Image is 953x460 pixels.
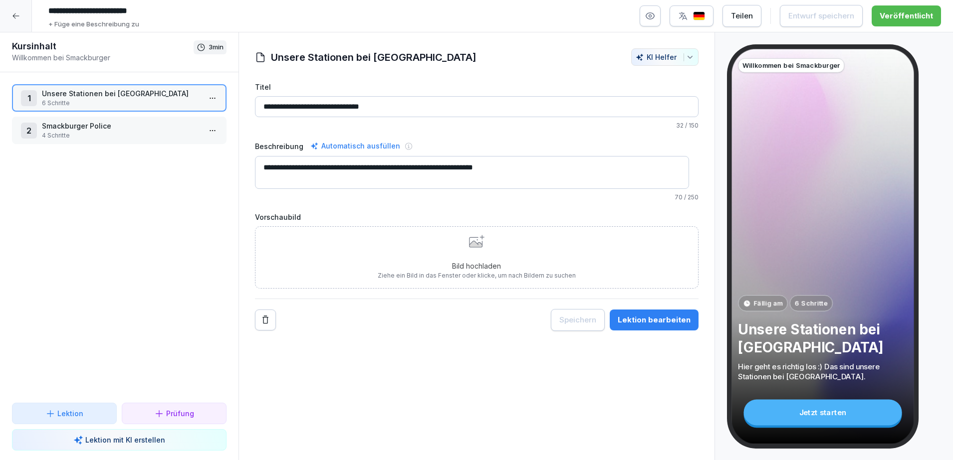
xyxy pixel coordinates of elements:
div: 1Unsere Stationen bei [GEOGRAPHIC_DATA]6 Schritte [12,84,227,112]
div: 2Smackburger Police4 Schritte [12,117,227,144]
button: Lektion [12,403,117,424]
button: Remove [255,309,276,330]
button: Veröffentlicht [872,5,941,26]
p: 6 Schritte [794,299,827,308]
div: 1 [21,90,37,106]
button: Entwurf speichern [780,5,863,27]
div: Veröffentlicht [880,10,933,21]
p: Lektion [57,408,83,419]
div: Automatisch ausfüllen [308,140,402,152]
p: Lektion mit KI erstellen [85,435,165,445]
p: Smackburger Police [42,121,201,131]
span: 70 [675,193,683,201]
p: Unsere Stationen bei [GEOGRAPHIC_DATA] [738,320,907,356]
div: Jetzt starten [743,399,902,425]
div: KI Helfer [636,53,694,61]
img: de.svg [693,11,705,21]
p: Unsere Stationen bei [GEOGRAPHIC_DATA] [42,88,201,99]
button: Teilen [722,5,761,27]
p: / 250 [255,193,699,202]
label: Beschreibung [255,141,303,152]
button: Speichern [551,309,605,331]
p: Bild hochladen [378,261,576,271]
button: Prüfung [122,403,227,424]
label: Vorschaubild [255,212,699,222]
div: Speichern [559,314,596,325]
div: Lektion bearbeiten [618,314,691,325]
p: 3 min [209,42,224,52]
span: 32 [676,122,684,129]
h1: Kursinhalt [12,40,194,52]
div: Entwurf speichern [788,10,854,21]
p: Hier geht es richtig los :) Das sind unsere Stationen bei [GEOGRAPHIC_DATA]. [738,361,907,382]
p: Willkommen bei Smackburger [12,52,194,63]
button: Lektion mit KI erstellen [12,429,227,451]
button: KI Helfer [631,48,699,66]
p: / 150 [255,121,699,130]
p: + Füge eine Beschreibung zu [48,19,139,29]
div: 2 [21,123,37,139]
p: Prüfung [166,408,194,419]
div: Teilen [731,10,753,21]
p: 6 Schritte [42,99,201,108]
p: Willkommen bei Smackburger [742,61,840,71]
p: 4 Schritte [42,131,201,140]
button: Lektion bearbeiten [610,309,699,330]
p: Fällig am [753,299,783,308]
p: Ziehe ein Bild in das Fenster oder klicke, um nach Bildern zu suchen [378,271,576,280]
label: Titel [255,82,699,92]
h1: Unsere Stationen bei [GEOGRAPHIC_DATA] [271,50,476,65]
